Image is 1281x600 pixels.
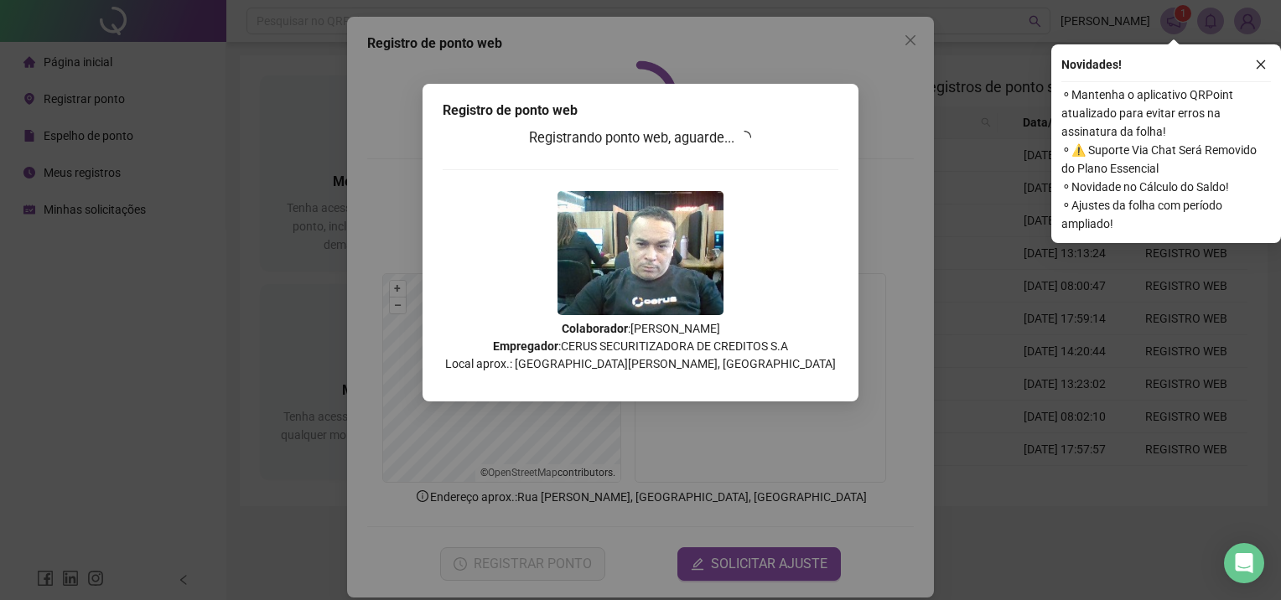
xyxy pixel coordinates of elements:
span: loading [738,130,753,145]
h3: Registrando ponto web, aguarde... [443,127,838,149]
span: Novidades ! [1061,55,1122,74]
div: Open Intercom Messenger [1224,543,1264,583]
p: : [PERSON_NAME] : CERUS SECURITIZADORA DE CREDITOS S.A Local aprox.: [GEOGRAPHIC_DATA][PERSON_NAM... [443,320,838,373]
span: ⚬ Ajustes da folha com período ampliado! [1061,196,1271,233]
strong: Empregador [493,339,558,353]
div: Registro de ponto web [443,101,838,121]
span: ⚬ Novidade no Cálculo do Saldo! [1061,178,1271,196]
img: Z [558,191,723,315]
span: ⚬ ⚠️ Suporte Via Chat Será Removido do Plano Essencial [1061,141,1271,178]
span: close [1255,59,1267,70]
span: ⚬ Mantenha o aplicativo QRPoint atualizado para evitar erros na assinatura da folha! [1061,85,1271,141]
strong: Colaborador [562,322,628,335]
